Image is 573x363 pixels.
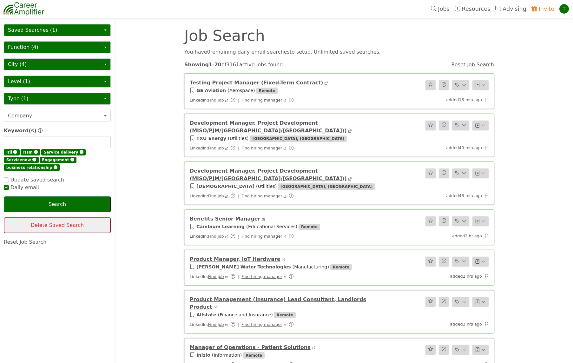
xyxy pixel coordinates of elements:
[4,157,39,163] span: Servicenow
[243,352,265,359] span: Remote
[190,168,347,181] a: Development Manager, Project Development (MISO/PJM/[GEOGRAPHIC_DATA]/[GEOGRAPHIC_DATA]))
[190,256,280,262] a: Product Manager, IoT Hardware
[21,149,40,155] span: Itsm
[238,322,239,327] span: |
[390,193,492,199] div: added 48 min ago
[190,344,311,350] a: Manager of Operations - Patient Solutions
[54,165,57,170] span: 🅧
[4,149,20,155] span: Itil
[238,274,239,279] span: |
[41,149,86,155] span: Service delivery
[241,234,282,239] a: Find hiring manager
[196,264,291,269] a: [PERSON_NAME] Water Technologies
[4,24,111,36] button: Saved Searches (1)
[208,322,224,327] a: Find job
[80,150,83,155] span: 🅧
[238,194,239,198] span: |
[452,2,493,16] a: Resources
[241,274,282,279] a: Find hiring manager
[390,321,492,328] div: added 3 hrs ago
[70,158,74,162] span: 🅧
[190,296,366,310] a: Product Management (Insurance) Lead Consultant, Landlords Product
[4,76,111,88] button: Level (1)
[390,97,492,103] div: added 16 min ago
[4,128,36,134] span: Keyword(s)
[32,158,36,162] span: 🅧
[9,184,39,190] span: Daily email
[218,312,273,317] span: ( Finance and Insurance )
[190,322,297,327] span: LinkedIn:
[227,88,255,93] span: ( Aerospace )
[3,1,44,17] img: career-amplifier-logo.png
[4,239,47,245] a: Reset Job Search
[451,62,494,68] a: Reset Job Search
[208,194,224,198] a: Find job
[4,41,111,53] button: Function (4)
[190,274,297,279] span: LinkedIn:
[196,353,210,358] a: Inizio
[238,234,239,239] span: |
[428,2,452,16] a: Jobs
[250,135,347,142] span: [GEOGRAPHIC_DATA], [GEOGRAPHIC_DATA]
[4,58,111,70] button: City (4)
[34,150,38,155] span: 🅧
[190,234,297,239] span: LinkedIn:
[256,184,277,189] span: ( Utilities )
[196,312,216,317] a: Allstate
[493,2,529,16] a: Advising
[4,196,111,212] button: Search
[256,88,278,94] span: Remote
[185,46,223,57] strong: Showing 1 - 20
[559,4,569,14] div: T
[241,146,282,150] a: Find hiring manager
[9,177,64,183] span: Update saved search
[208,146,224,150] a: Find job
[13,150,17,155] span: 🅧
[4,217,111,233] button: Delete Saved Search
[196,136,226,141] a: TXU Energy
[190,216,260,222] a: Benefits Senior Manager
[390,145,492,151] div: added 40 min ago
[246,224,297,229] span: ( Educational Services )
[212,353,242,358] span: ( Information )
[208,274,224,279] a: Find job
[299,224,320,230] span: Remote
[208,234,224,239] a: Find job
[4,110,111,122] button: Company
[278,183,375,190] span: [GEOGRAPHIC_DATA], [GEOGRAPHIC_DATA]
[190,120,347,134] a: Development Manager, Project Development (MISO/PJM/[GEOGRAPHIC_DATA]/[GEOGRAPHIC_DATA]))
[190,98,297,102] span: LinkedIn:
[40,157,77,163] span: Engagement
[196,184,254,189] a: [DEMOGRAPHIC_DATA]
[181,48,498,56] div: You have 0 remaining daily email search es to setup. Unlimited saved searches.
[241,98,282,102] a: Find hiring manager
[228,136,248,141] span: ( Utilities )
[196,224,245,229] a: Cambium Learning
[529,2,557,16] a: Invite
[190,80,323,86] a: Testing Project Manager (Fixed-Term Contract)
[241,322,282,327] a: Find hiring manager
[390,273,492,280] div: added 2 hrs ago
[208,98,224,102] a: Find job
[181,44,418,85] div: of 3161 active jobs found
[238,146,239,150] span: |
[274,312,296,318] span: Remote
[4,164,60,171] span: business relationship
[181,28,418,43] div: Job Search
[190,194,297,198] span: LinkedIn:
[241,194,282,198] a: Find hiring manager
[390,233,492,240] div: added 2 hr ago
[330,264,352,270] span: Remote
[4,93,111,105] button: Type (1)
[190,146,297,150] span: LinkedIn:
[293,264,329,269] span: ( Manufacturing )
[238,98,239,102] span: |
[196,88,226,93] a: GE Aviation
